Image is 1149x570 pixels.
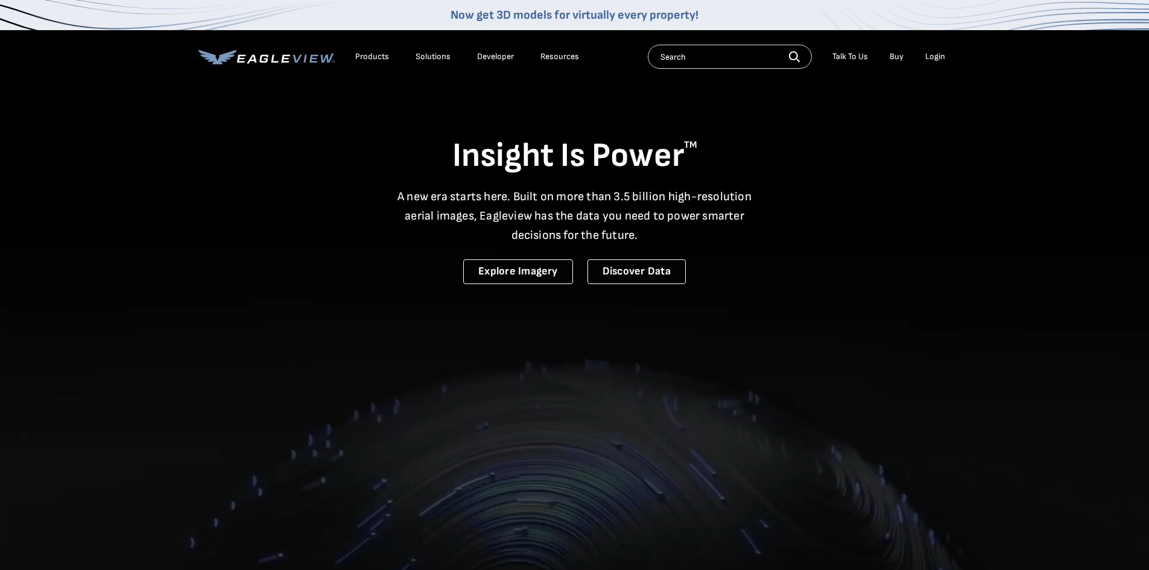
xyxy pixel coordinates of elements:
[477,51,514,62] a: Developer
[648,45,812,69] input: Search
[587,259,686,284] a: Discover Data
[684,139,697,151] sup: TM
[390,187,759,245] p: A new era starts here. Built on more than 3.5 billion high-resolution aerial images, Eagleview ha...
[198,135,951,177] h1: Insight Is Power
[416,51,451,62] div: Solutions
[451,8,698,22] a: Now get 3D models for virtually every property!
[890,51,904,62] a: Buy
[463,259,573,284] a: Explore Imagery
[540,51,579,62] div: Resources
[925,51,945,62] div: Login
[355,51,389,62] div: Products
[832,51,868,62] div: Talk To Us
